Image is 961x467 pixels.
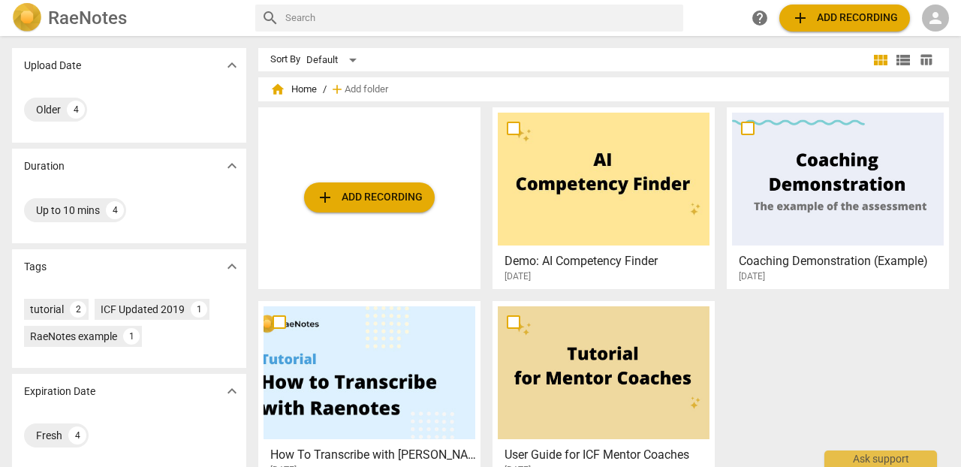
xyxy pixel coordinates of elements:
[498,113,709,282] a: Demo: AI Competency Finder[DATE]
[323,84,327,95] span: /
[270,82,317,97] span: Home
[24,384,95,399] p: Expiration Date
[791,9,809,27] span: add
[67,101,85,119] div: 4
[739,270,765,283] span: [DATE]
[24,259,47,275] p: Tags
[739,252,945,270] h3: Coaching Demonstration (Example)
[101,302,185,317] div: ICF Updated 2019
[36,428,62,443] div: Fresh
[791,9,898,27] span: Add recording
[304,182,435,212] button: Upload
[746,5,773,32] a: Help
[732,113,944,282] a: Coaching Demonstration (Example)[DATE]
[221,54,243,77] button: Show more
[261,9,279,27] span: search
[30,329,117,344] div: RaeNotes example
[12,3,243,33] a: LogoRaeNotes
[223,157,241,175] span: expand_more
[106,201,124,219] div: 4
[30,302,64,317] div: tutorial
[285,6,677,30] input: Search
[221,155,243,177] button: Show more
[221,380,243,402] button: Show more
[270,446,477,464] h3: How To Transcribe with RaeNotes
[306,48,362,72] div: Default
[12,3,42,33] img: Logo
[223,56,241,74] span: expand_more
[751,9,769,27] span: help
[270,82,285,97] span: home
[779,5,910,32] button: Upload
[926,9,944,27] span: person
[894,51,912,69] span: view_list
[223,382,241,400] span: expand_more
[330,82,345,97] span: add
[869,49,892,71] button: Tile view
[892,49,914,71] button: List view
[872,51,890,69] span: view_module
[345,84,388,95] span: Add folder
[24,158,65,174] p: Duration
[191,301,207,318] div: 1
[914,49,937,71] button: Table view
[221,255,243,278] button: Show more
[48,8,127,29] h2: RaeNotes
[68,426,86,444] div: 4
[123,328,140,345] div: 1
[316,188,334,206] span: add
[36,102,61,117] div: Older
[36,203,100,218] div: Up to 10 mins
[270,54,300,65] div: Sort By
[505,270,531,283] span: [DATE]
[505,446,711,464] h3: User Guide for ICF Mentor Coaches
[824,450,937,467] div: Ask support
[223,258,241,276] span: expand_more
[70,301,86,318] div: 2
[24,58,81,74] p: Upload Date
[919,53,933,67] span: table_chart
[505,252,711,270] h3: Demo: AI Competency Finder
[316,188,423,206] span: Add recording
